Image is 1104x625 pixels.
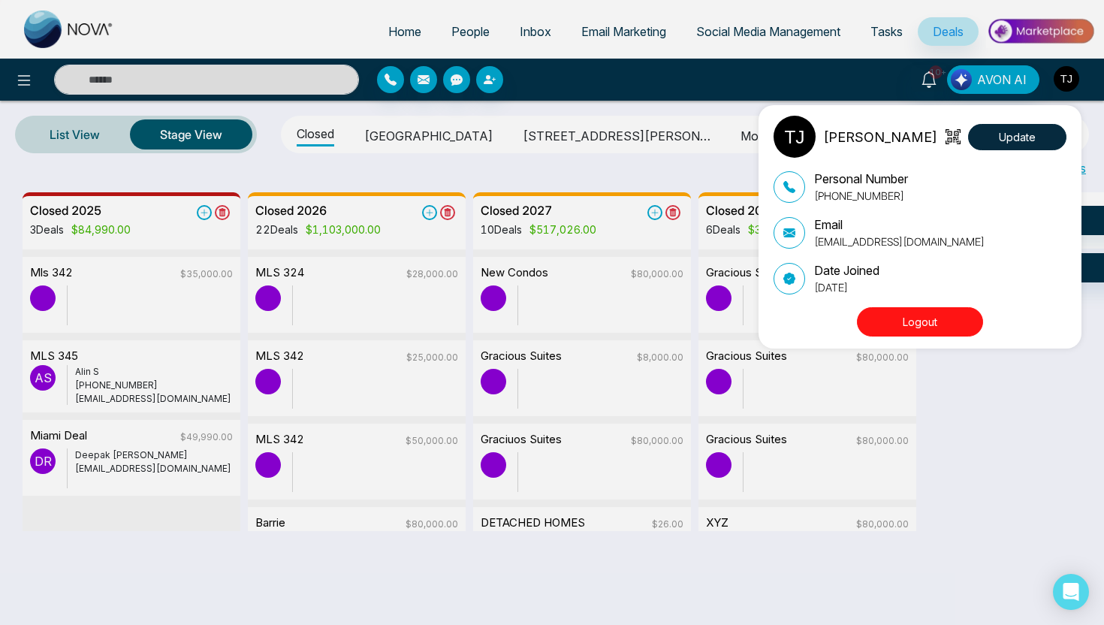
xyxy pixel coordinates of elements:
p: Email [814,216,985,234]
p: [PHONE_NUMBER] [814,188,908,204]
div: Open Intercom Messenger [1053,574,1089,610]
p: [DATE] [814,279,879,295]
p: Date Joined [814,261,879,279]
button: Update [968,124,1066,150]
p: [PERSON_NAME] [823,127,937,147]
button: Logout [857,307,983,337]
p: Personal Number [814,170,908,188]
p: [EMAIL_ADDRESS][DOMAIN_NAME] [814,234,985,249]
